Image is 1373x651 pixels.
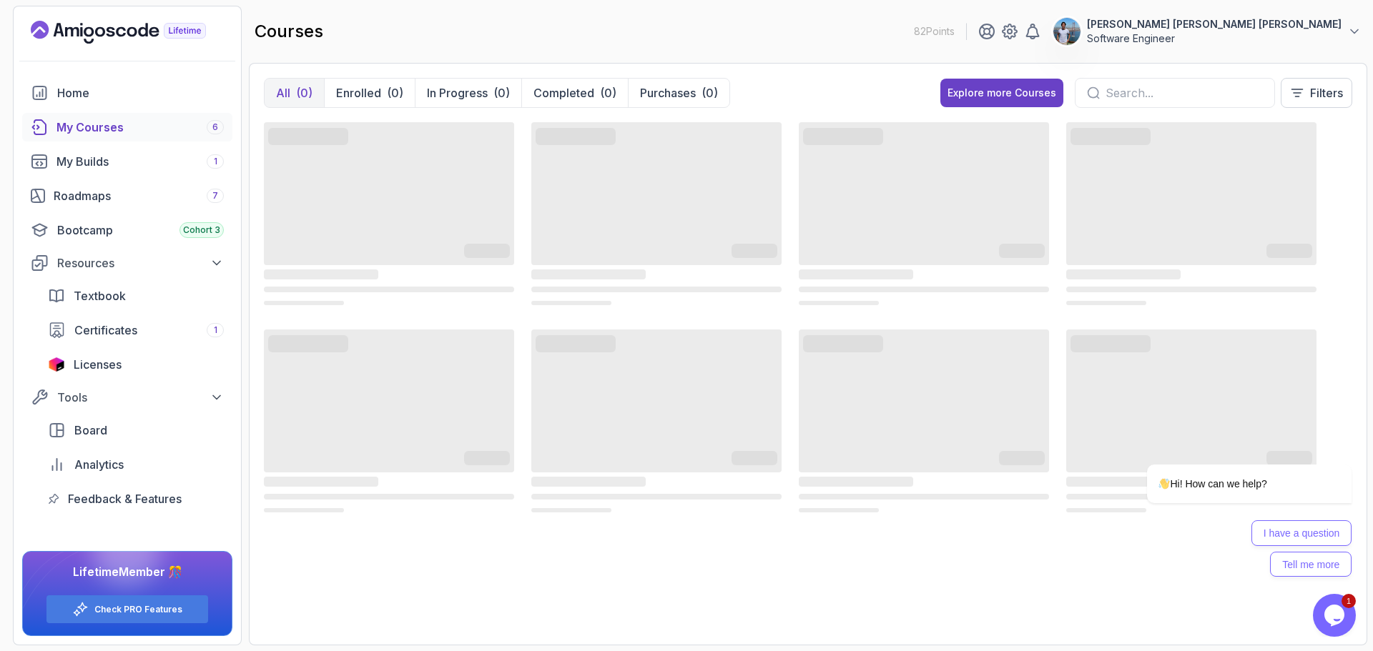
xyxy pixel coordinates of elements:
[214,324,217,336] span: 1
[74,287,126,304] span: Textbook
[940,79,1063,107] button: Explore more Courses
[296,84,313,101] div: (0)
[1310,84,1343,101] p: Filters
[1066,477,1181,487] span: ‌
[628,79,729,107] button: Purchases(0)
[39,484,232,513] a: feedback
[732,454,777,465] span: ‌
[415,79,521,107] button: In Progress(0)
[46,595,209,624] button: Check PRO Features
[799,329,1049,472] span: ‌
[999,454,1045,465] span: ‌
[1066,508,1146,512] span: ‌
[600,84,616,101] div: (0)
[640,84,696,101] p: Purchases
[702,84,718,101] div: (0)
[336,84,381,101] p: Enrolled
[57,222,224,239] div: Bootcamp
[22,147,232,176] a: builds
[74,456,124,473] span: Analytics
[22,113,232,141] a: courses
[1281,78,1352,108] button: Filters
[264,301,344,305] span: ‌
[39,350,232,379] a: licenses
[799,327,1049,517] div: card loading ui
[1266,247,1312,258] span: ‌
[531,287,782,292] span: ‌
[531,269,646,279] span: ‌
[31,21,239,44] a: Landing page
[1106,84,1263,101] input: Search...
[264,477,378,487] span: ‌
[1066,329,1317,472] span: ‌
[521,79,628,107] button: Completed(0)
[268,338,348,349] span: ‌
[531,494,782,500] span: ‌
[22,182,232,210] a: roadmaps
[212,190,218,202] span: 7
[1101,335,1359,587] iframe: chat widget
[799,269,913,279] span: ‌
[803,338,883,349] span: ‌
[264,327,514,517] div: card loading ui
[732,247,777,258] span: ‌
[531,119,782,309] div: card loading ui
[799,508,879,512] span: ‌
[531,508,611,512] span: ‌
[1087,31,1342,46] p: Software Engineer
[183,224,220,236] span: Cohort 3
[536,131,616,142] span: ‌
[74,322,137,339] span: Certificates
[427,84,488,101] p: In Progress
[536,338,616,349] span: ‌
[1066,494,1317,500] span: ‌
[803,131,883,142] span: ‌
[264,122,514,265] span: ‌
[39,282,232,310] a: textbook
[56,153,224,170] div: My Builds
[799,287,1049,292] span: ‌
[1071,338,1151,349] span: ‌
[531,477,646,487] span: ‌
[914,24,955,39] p: 82 Points
[799,477,913,487] span: ‌
[464,247,510,258] span: ‌
[255,20,323,43] h2: courses
[22,79,232,107] a: home
[276,84,290,101] p: All
[1071,131,1151,142] span: ‌
[1087,17,1342,31] p: [PERSON_NAME] [PERSON_NAME] [PERSON_NAME]
[387,84,403,101] div: (0)
[214,156,217,167] span: 1
[464,454,510,465] span: ‌
[493,84,510,101] div: (0)
[1066,119,1317,309] div: card loading ui
[1313,594,1359,637] iframe: chat widget
[68,490,182,507] span: Feedback & Features
[799,119,1049,309] div: card loading ui
[264,287,514,292] span: ‌
[1066,122,1317,265] span: ‌
[264,508,344,512] span: ‌
[264,329,514,472] span: ‌
[1066,327,1317,517] div: card loading ui
[1066,301,1146,305] span: ‌
[212,121,218,133] span: 6
[799,494,1049,500] span: ‌
[22,216,232,244] a: bootcamp
[799,122,1049,265] span: ‌
[74,356,122,373] span: Licenses
[56,119,224,136] div: My Courses
[531,327,782,517] div: card loading ui
[94,604,182,615] a: Check PRO Features
[265,79,324,107] button: All(0)
[948,86,1056,100] div: Explore more Courses
[48,357,65,372] img: jetbrains icon
[22,250,232,276] button: Resources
